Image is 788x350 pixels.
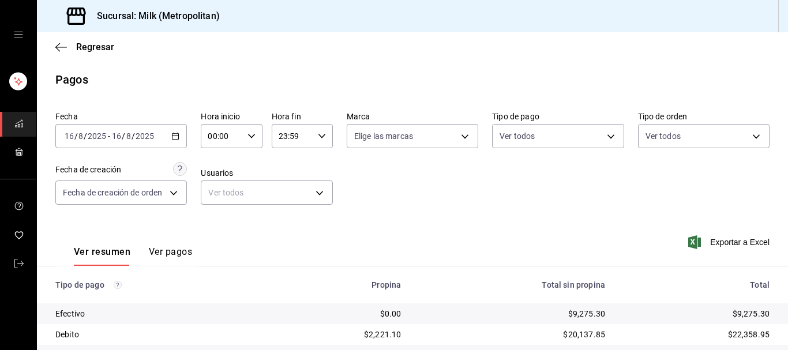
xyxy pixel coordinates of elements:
span: / [84,131,87,141]
div: navigation tabs [74,246,192,266]
div: $2,221.10 [281,329,401,340]
input: -- [64,131,74,141]
label: Marca [347,112,478,121]
label: Tipo de pago [492,112,624,121]
div: Debito [55,329,262,340]
span: Elige las marcas [354,130,413,142]
label: Hora fin [272,112,333,121]
label: Fecha [55,112,187,121]
span: / [74,131,78,141]
button: Regresar [55,42,114,52]
span: Ver todos [500,130,535,142]
div: Ver todos [201,180,332,205]
svg: Los pagos realizados con Pay y otras terminales son montos brutos. [114,281,122,289]
button: open drawer [14,30,23,39]
span: Regresar [76,42,114,52]
div: $20,137.85 [419,329,605,340]
span: Ver todos [646,130,681,142]
label: Hora inicio [201,112,262,121]
div: Pagos [55,71,88,88]
div: Fecha de creación [55,164,121,176]
div: $9,275.30 [419,308,605,319]
div: Tipo de pago [55,280,262,289]
label: Tipo de orden [638,112,770,121]
button: Ver resumen [74,246,130,266]
input: -- [78,131,84,141]
input: ---- [87,131,107,141]
span: - [108,131,110,141]
span: Fecha de creación de orden [63,187,162,198]
button: Ver pagos [149,246,192,266]
div: $0.00 [281,308,401,319]
label: Usuarios [201,169,332,177]
input: ---- [135,131,155,141]
div: Total sin propina [419,280,605,289]
div: Propina [281,280,401,289]
span: / [132,131,135,141]
div: $9,275.30 [624,308,770,319]
span: / [122,131,125,141]
input: -- [126,131,132,141]
div: $22,358.95 [624,329,770,340]
div: Efectivo [55,308,262,319]
button: Exportar a Excel [691,235,770,249]
input: -- [111,131,122,141]
div: Total [624,280,770,289]
h3: Sucursal: Milk (Metropolitan) [88,9,220,23]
